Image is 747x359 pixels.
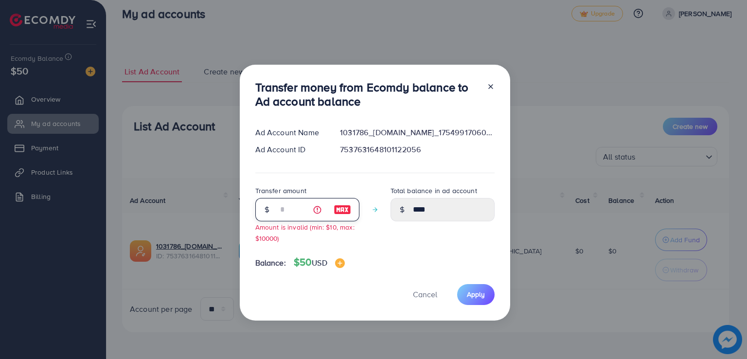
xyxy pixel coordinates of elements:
[391,186,477,196] label: Total balance in ad account
[255,80,479,108] h3: Transfer money from Ecomdy balance to Ad account balance
[248,144,333,155] div: Ad Account ID
[255,186,306,196] label: Transfer amount
[332,127,502,138] div: 1031786_[DOMAIN_NAME]_1754991706026
[255,222,355,243] small: Amount is invalid (min: $10, max: $10000)
[248,127,333,138] div: Ad Account Name
[401,284,449,305] button: Cancel
[457,284,495,305] button: Apply
[334,204,351,215] img: image
[312,257,327,268] span: USD
[332,144,502,155] div: 7537631648101122056
[255,257,286,269] span: Balance:
[413,289,437,300] span: Cancel
[335,258,345,268] img: image
[294,256,345,269] h4: $50
[467,289,485,299] span: Apply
